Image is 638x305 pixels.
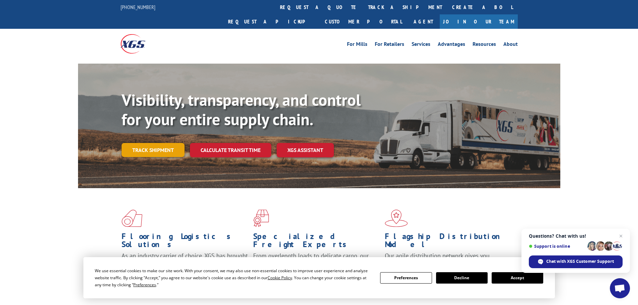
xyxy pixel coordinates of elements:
span: As an industry carrier of choice, XGS has brought innovation and dedication to flooring logistics... [122,252,248,276]
button: Accept [492,272,543,284]
h1: Specialized Freight Experts [253,232,380,252]
button: Preferences [380,272,432,284]
span: Support is online [529,244,585,249]
div: Cookie Consent Prompt [83,257,555,298]
h1: Flagship Distribution Model [385,232,511,252]
img: xgs-icon-focused-on-flooring-red [253,210,269,227]
div: Chat with XGS Customer Support [529,255,623,268]
a: Track shipment [122,143,185,157]
a: Customer Portal [320,14,407,29]
b: Visibility, transparency, and control for your entire supply chain. [122,89,361,130]
a: Advantages [438,42,465,49]
a: [PHONE_NUMBER] [121,4,155,10]
span: Our agile distribution network gives you nationwide inventory management on demand. [385,252,508,268]
span: Preferences [133,282,156,288]
a: XGS ASSISTANT [277,143,334,157]
span: Cookie Policy [268,275,292,281]
a: For Retailers [375,42,404,49]
a: Services [412,42,430,49]
span: Questions? Chat with us! [529,233,623,239]
a: About [503,42,518,49]
a: For Mills [347,42,367,49]
button: Decline [436,272,488,284]
h1: Flooring Logistics Solutions [122,232,248,252]
a: Join Our Team [440,14,518,29]
img: xgs-icon-flagship-distribution-model-red [385,210,408,227]
span: Chat with XGS Customer Support [546,258,614,264]
p: From overlength loads to delicate cargo, our experienced staff knows the best way to move your fr... [253,252,380,282]
div: Open chat [610,278,630,298]
a: Request a pickup [223,14,320,29]
a: Resources [473,42,496,49]
a: Agent [407,14,440,29]
a: Calculate transit time [190,143,271,157]
span: Close chat [617,232,625,240]
div: We use essential cookies to make our site work. With your consent, we may also use non-essential ... [95,267,372,288]
img: xgs-icon-total-supply-chain-intelligence-red [122,210,142,227]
